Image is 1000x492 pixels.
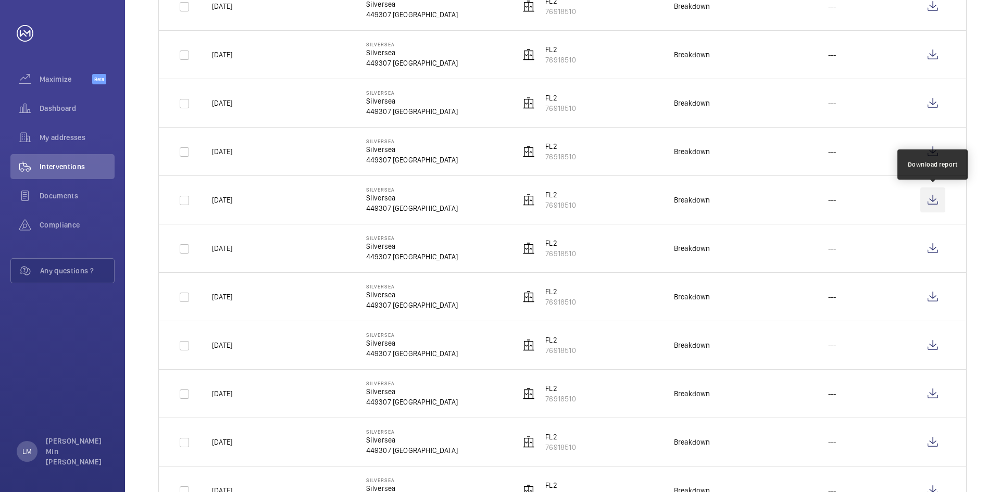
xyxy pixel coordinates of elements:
p: [DATE] [212,437,232,447]
span: Documents [40,191,115,201]
p: --- [828,340,836,350]
p: Silversea [366,289,458,300]
p: Silversea [366,435,458,445]
p: Silversea [366,386,458,397]
p: [DATE] [212,49,232,60]
p: Silversea [366,90,458,96]
p: 449307 [GEOGRAPHIC_DATA] [366,445,458,456]
p: 449307 [GEOGRAPHIC_DATA] [366,203,458,213]
p: 76918510 [545,442,576,452]
p: LM [22,446,32,457]
p: 449307 [GEOGRAPHIC_DATA] [366,300,458,310]
img: elevator.svg [522,339,535,351]
div: Breakdown [674,388,710,399]
img: elevator.svg [522,387,535,400]
img: elevator.svg [522,436,535,448]
div: Breakdown [674,195,710,205]
div: Breakdown [674,146,710,157]
span: Any questions ? [40,266,114,276]
span: Compliance [40,220,115,230]
div: Breakdown [674,243,710,254]
p: 449307 [GEOGRAPHIC_DATA] [366,58,458,68]
p: Silversea [366,144,458,155]
p: FL2 [545,190,576,200]
div: Breakdown [674,49,710,60]
p: --- [828,1,836,11]
p: Silversea [366,241,458,251]
img: elevator.svg [522,48,535,61]
img: elevator.svg [522,97,535,109]
p: 76918510 [545,55,576,65]
p: 449307 [GEOGRAPHIC_DATA] [366,397,458,407]
p: Silversea [366,235,458,241]
p: [DATE] [212,146,232,157]
p: [DATE] [212,388,232,399]
p: 76918510 [545,6,576,17]
p: 449307 [GEOGRAPHIC_DATA] [366,251,458,262]
p: FL2 [545,93,576,103]
p: [DATE] [212,1,232,11]
img: elevator.svg [522,194,535,206]
p: FL2 [545,383,576,394]
span: Interventions [40,161,115,172]
p: FL2 [545,141,576,152]
p: Silversea [366,428,458,435]
p: Silversea [366,193,458,203]
p: --- [828,49,836,60]
p: [DATE] [212,98,232,108]
p: Silversea [366,138,458,144]
p: --- [828,146,836,157]
span: My addresses [40,132,115,143]
div: Download report [908,160,958,169]
div: Breakdown [674,292,710,302]
p: Silversea [366,47,458,58]
p: --- [828,388,836,399]
p: 449307 [GEOGRAPHIC_DATA] [366,348,458,359]
p: 449307 [GEOGRAPHIC_DATA] [366,155,458,165]
p: Silversea [366,96,458,106]
div: Breakdown [674,98,710,108]
p: [DATE] [212,292,232,302]
p: FL2 [545,286,576,297]
p: [DATE] [212,243,232,254]
p: FL2 [545,480,576,490]
img: elevator.svg [522,145,535,158]
div: Breakdown [674,1,710,11]
p: 76918510 [545,200,576,210]
span: Beta [92,74,106,84]
img: elevator.svg [522,242,535,255]
p: Silversea [366,380,458,386]
p: 76918510 [545,248,576,259]
p: 76918510 [545,394,576,404]
p: 76918510 [545,103,576,113]
p: 76918510 [545,152,576,162]
p: --- [828,195,836,205]
p: Silversea [366,332,458,338]
p: --- [828,292,836,302]
p: [DATE] [212,340,232,350]
p: Silversea [366,186,458,193]
p: [PERSON_NAME] Min [PERSON_NAME] [46,436,108,467]
span: Dashboard [40,103,115,113]
p: 76918510 [545,345,576,356]
div: Breakdown [674,437,710,447]
p: [DATE] [212,195,232,205]
span: Maximize [40,74,92,84]
p: FL2 [545,432,576,442]
p: Silversea [366,41,458,47]
p: FL2 [545,335,576,345]
p: 76918510 [545,297,576,307]
img: elevator.svg [522,291,535,303]
p: --- [828,98,836,108]
p: Silversea [366,283,458,289]
p: Silversea [366,338,458,348]
div: Breakdown [674,340,710,350]
p: 449307 [GEOGRAPHIC_DATA] [366,9,458,20]
p: --- [828,243,836,254]
p: FL2 [545,44,576,55]
p: 449307 [GEOGRAPHIC_DATA] [366,106,458,117]
p: FL2 [545,238,576,248]
p: --- [828,437,836,447]
p: Silversea [366,477,458,483]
